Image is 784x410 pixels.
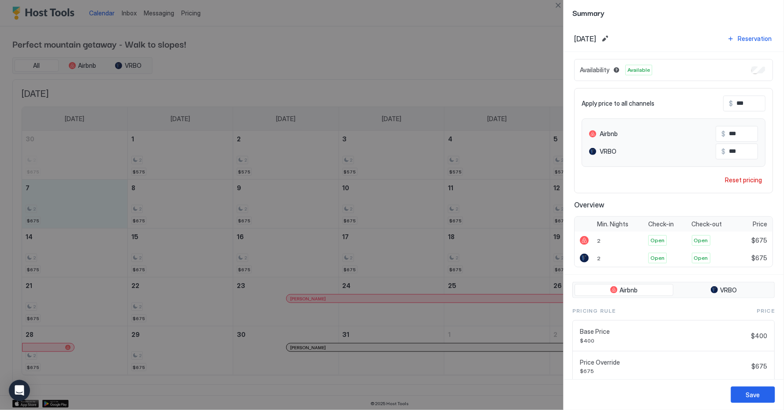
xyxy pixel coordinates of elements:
[729,100,733,107] span: $
[694,236,709,244] span: Open
[752,254,768,262] span: $675
[575,34,597,43] span: [DATE]
[746,390,760,399] div: Save
[573,282,775,299] div: tab-group
[738,34,772,43] div: Reservation
[597,220,629,228] span: Min. Nights
[573,7,775,18] span: Summary
[676,284,773,296] button: VRBO
[580,337,748,344] span: $400
[600,33,611,44] button: Edit date range
[725,175,762,185] div: Reset pricing
[751,332,768,340] span: $400
[651,236,665,244] span: Open
[721,286,738,294] span: VRBO
[580,328,748,336] span: Base Price
[722,148,726,155] span: $
[582,100,655,107] span: Apply price to all channels
[753,220,768,228] span: Price
[694,254,709,262] span: Open
[9,380,30,401] div: Open Intercom Messenger
[731,387,775,403] button: Save
[597,237,601,244] span: 2
[597,255,601,262] span: 2
[722,130,726,138] span: $
[752,236,768,244] span: $675
[620,286,638,294] span: Airbnb
[612,65,622,75] button: Blocked dates override all pricing rules and remain unavailable until manually unblocked
[575,200,773,209] span: Overview
[726,33,773,44] button: Reservation
[752,362,768,370] span: $675
[600,130,618,138] span: Airbnb
[651,254,665,262] span: Open
[580,66,610,74] span: Availability
[600,148,617,155] span: VRBO
[722,174,766,186] button: Reset pricing
[649,220,674,228] span: Check-in
[628,66,650,74] span: Available
[580,358,748,366] span: Price Override
[573,307,616,315] span: Pricing Rule
[757,307,775,315] span: Price
[575,284,674,296] button: Airbnb
[692,220,723,228] span: Check-out
[580,368,748,374] span: $675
